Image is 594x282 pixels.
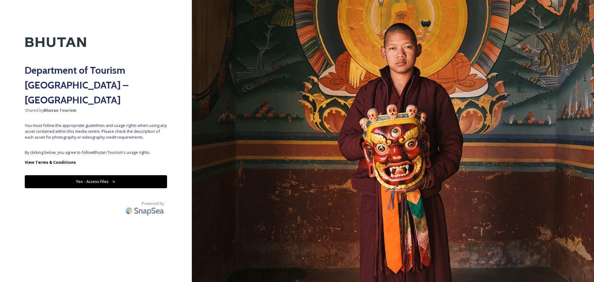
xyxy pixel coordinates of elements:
[25,107,167,113] span: Shared by
[25,25,87,60] img: Kingdom-of-Bhutan-Logo.png
[25,175,167,188] button: Yes - Access Files
[25,123,167,141] span: You must follow the appropriate guidelines and usage rights when using any asset contained within...
[25,158,167,166] a: View Terms & Conditions
[25,150,167,155] span: By clicking below, you agree to follow Bhutan Tourism 's usage rights.
[44,107,76,113] strong: Bhutan Tourism
[124,203,167,218] img: SnapSea Logo
[142,201,164,206] span: Powered by
[25,63,167,107] h2: Department of Tourism [GEOGRAPHIC_DATA] – [GEOGRAPHIC_DATA]
[25,159,76,165] strong: View Terms & Conditions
